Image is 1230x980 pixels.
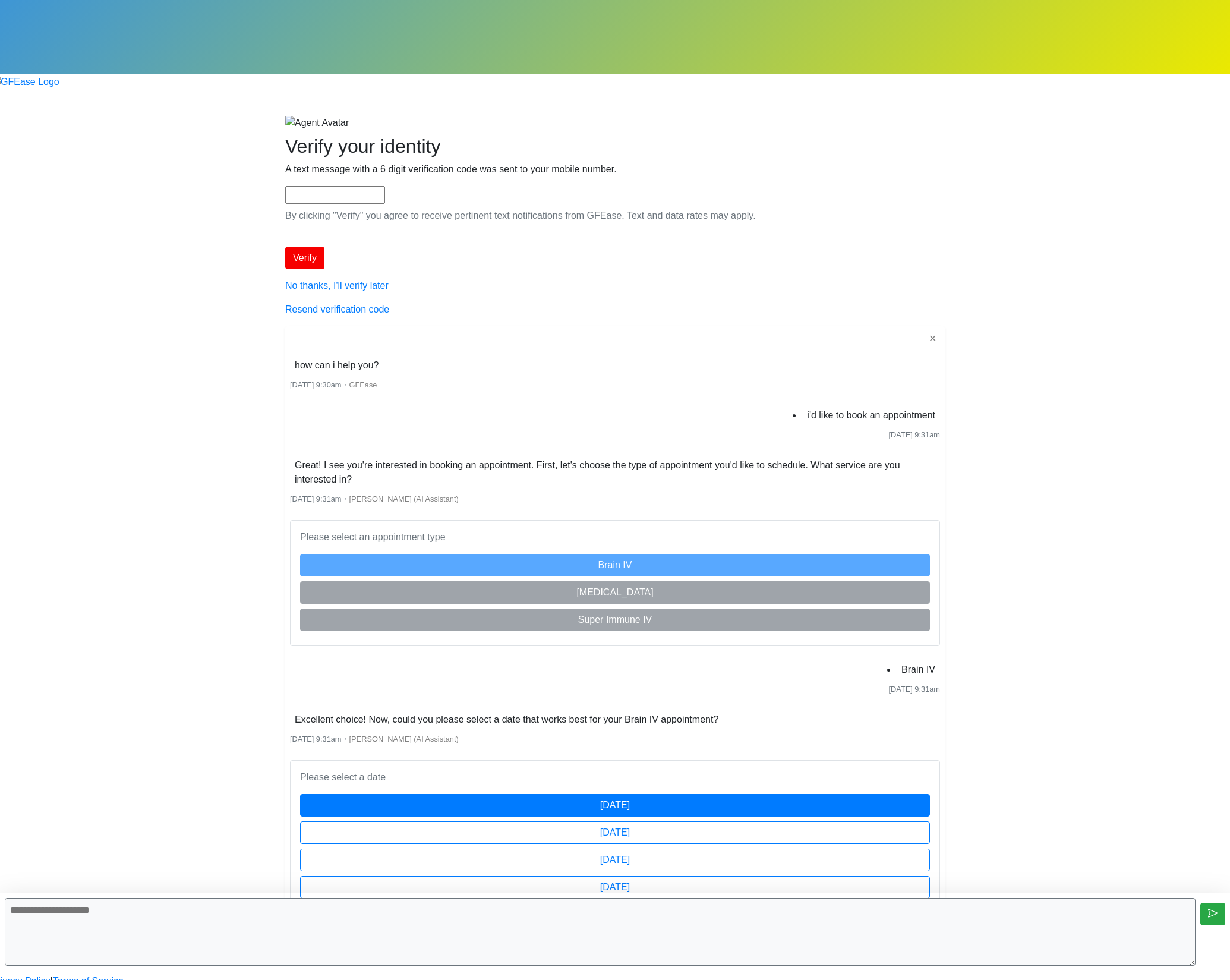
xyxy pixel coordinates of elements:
p: A text message with a 6 digit verification code was sent to your mobile number. [285,162,945,177]
button: Super Immune IV [300,609,930,631]
h2: Verify your identity [285,135,945,157]
p: Please select a date [300,770,930,784]
li: Great! I see you're interested in booking an appointment. First, let's choose the type of appoint... [290,456,940,489]
span: [DATE] 9:31am [290,494,342,503]
span: [DATE] 9:31am [888,430,940,439]
li: i'd like to book an appointment [802,406,940,425]
small: ・ [290,735,459,743]
li: Excellent choice! Now, could you please select a date that works best for your Brain IV appointment? [290,710,723,729]
li: how can i help you? [290,356,383,375]
button: [DATE] [300,794,930,817]
a: No thanks, I'll verify later [285,281,389,291]
img: Agent Avatar [285,116,349,130]
li: Brain IV [897,660,940,679]
p: By clicking "Verify" you agree to receive pertinent text notifications from GFEase. Text and data... [285,209,945,223]
button: [DATE] [300,876,930,899]
button: [DATE] [300,821,930,844]
span: GFEase [349,380,377,389]
span: [DATE] 9:30am [290,380,342,389]
p: Please select an appointment type [300,530,930,544]
button: ✕ [925,331,940,346]
button: [MEDICAL_DATA] [300,581,930,604]
span: [PERSON_NAME] (AI Assistant) [349,494,459,503]
span: [DATE] 9:31am [290,735,342,743]
small: ・ [290,380,377,389]
span: [PERSON_NAME] (AI Assistant) [349,735,459,743]
button: Verify [285,247,324,269]
span: [DATE] 9:31am [888,685,940,694]
a: Resend verification code [285,304,389,314]
button: Brain IV [300,554,930,576]
small: ・ [290,494,459,503]
button: [DATE] [300,849,930,871]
